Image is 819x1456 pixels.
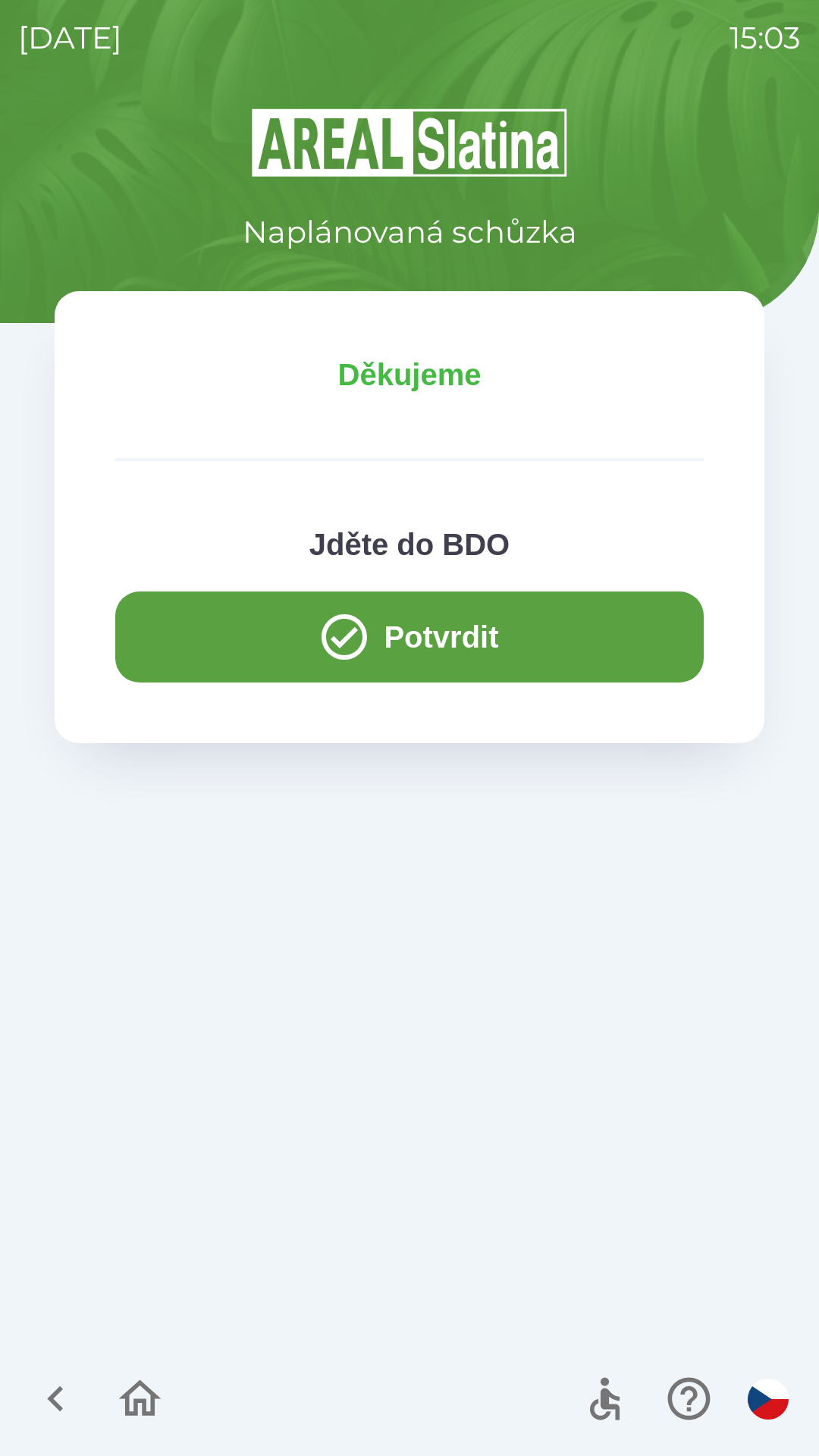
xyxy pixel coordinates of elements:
p: 15:03 [730,15,801,61]
button: Potvrdit [115,591,704,682]
p: [DATE] [18,15,122,61]
p: Jděte do BDO [115,522,704,567]
img: cs flag [748,1379,789,1420]
img: Logo [55,106,764,179]
p: Děkujeme [115,352,704,397]
p: Naplánovaná schůzka [243,209,577,255]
